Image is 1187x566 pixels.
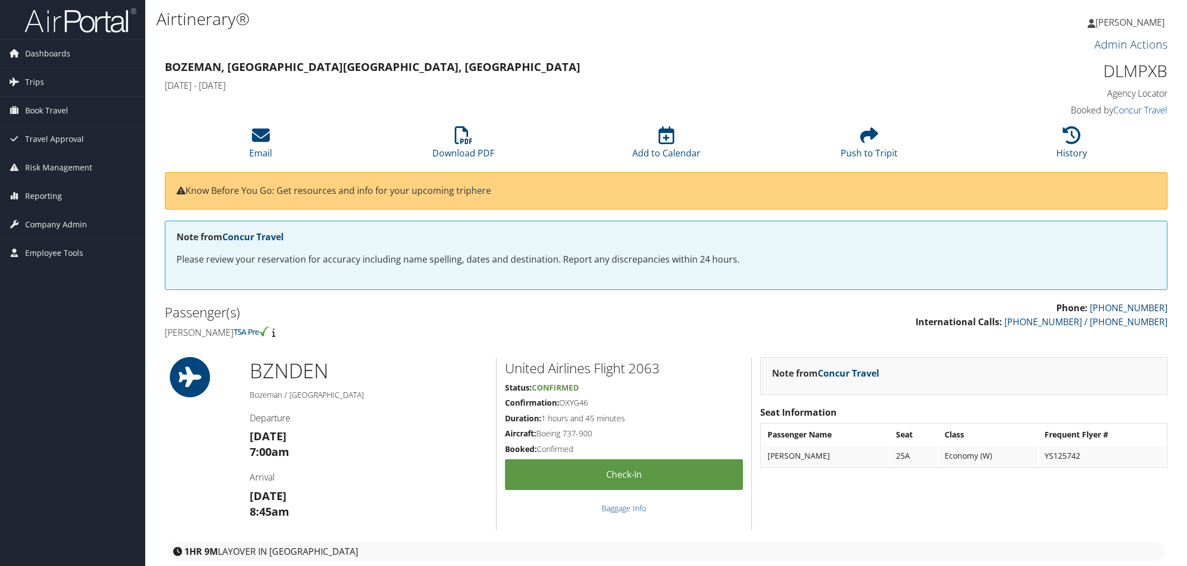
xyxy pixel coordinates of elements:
strong: Bozeman, [GEOGRAPHIC_DATA] [GEOGRAPHIC_DATA], [GEOGRAPHIC_DATA] [165,59,580,74]
span: Book Travel [25,97,68,125]
span: Reporting [25,182,62,210]
span: Risk Management [25,154,92,182]
a: Concur Travel [818,367,879,379]
h5: Boeing 737-900 [505,428,742,439]
strong: 7:00am [250,444,289,459]
span: Travel Approval [25,125,84,153]
h5: 1 hours and 45 minutes [505,413,742,424]
h4: [PERSON_NAME] [165,326,658,339]
strong: Note from [772,367,879,379]
strong: Note from [177,231,284,243]
a: Check-in [505,459,742,490]
h2: Passenger(s) [165,303,658,322]
strong: [DATE] [250,488,287,503]
h5: OXYG46 [505,397,742,408]
td: 25A [890,446,938,466]
th: Passenger Name [762,425,889,445]
div: layover in [GEOGRAPHIC_DATA] [168,542,1165,561]
td: Economy (W) [939,446,1038,466]
a: Concur Travel [1113,104,1167,116]
h5: Confirmed [505,444,742,455]
p: Please review your reservation for accuracy including name spelling, dates and destination. Repor... [177,253,1156,267]
a: Email [249,132,272,159]
h4: [DATE] - [DATE] [165,79,913,92]
h1: DLMPXB [929,59,1167,83]
span: Employee Tools [25,239,83,267]
strong: Aircraft: [505,428,536,439]
h4: Agency Locator [929,87,1167,99]
span: Dashboards [25,40,70,68]
strong: 8:45am [250,504,289,519]
a: [PHONE_NUMBER] / [PHONE_NUMBER] [1004,316,1167,328]
strong: 1HR 9M [184,545,218,558]
strong: Seat Information [760,406,837,418]
h4: Arrival [250,471,488,483]
span: [PERSON_NAME] [1095,16,1165,28]
th: Seat [890,425,938,445]
a: History [1056,132,1087,159]
a: Baggage Info [602,503,646,513]
th: Class [939,425,1038,445]
strong: Confirmation: [505,397,559,408]
a: Concur Travel [222,231,284,243]
a: [PHONE_NUMBER] [1090,302,1167,314]
strong: [DATE] [250,429,287,444]
td: YS125742 [1039,446,1166,466]
h4: Booked by [929,104,1167,116]
strong: Booked: [505,444,537,454]
th: Frequent Flyer # [1039,425,1166,445]
img: tsa-precheck.png [233,326,270,336]
strong: Phone: [1056,302,1088,314]
h2: United Airlines Flight 2063 [505,359,742,378]
span: Confirmed [532,382,579,393]
a: Admin Actions [1094,37,1167,52]
strong: International Calls: [916,316,1002,328]
p: Know Before You Go: Get resources and info for your upcoming trip [177,184,1156,198]
h1: BZN DEN [250,357,488,385]
span: Company Admin [25,211,87,239]
strong: Status: [505,382,532,393]
a: Download PDF [432,132,494,159]
img: airportal-logo.png [25,7,136,34]
td: [PERSON_NAME] [762,446,889,466]
h4: Departure [250,412,488,424]
h5: Bozeman / [GEOGRAPHIC_DATA] [250,389,488,401]
span: Trips [25,68,44,96]
strong: Duration: [505,413,541,424]
a: [PERSON_NAME] [1088,6,1176,39]
a: Push to Tripit [841,132,898,159]
h1: Airtinerary® [156,7,836,31]
a: Add to Calendar [632,132,700,159]
a: here [471,184,491,197]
